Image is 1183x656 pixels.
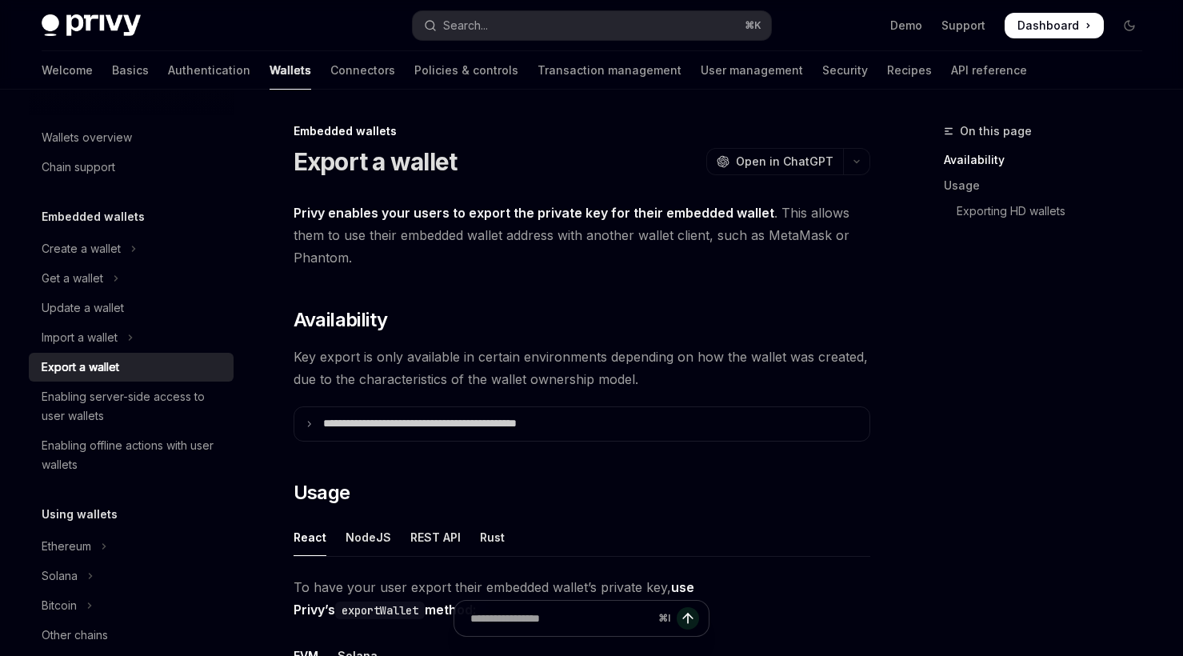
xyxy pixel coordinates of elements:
div: Rust [480,518,505,556]
span: Open in ChatGPT [736,154,833,170]
a: Exporting HD wallets [944,198,1155,224]
a: Basics [112,51,149,90]
span: ⌘ K [745,19,761,32]
strong: Privy enables your users to export the private key for their embedded wallet [294,205,774,221]
a: Usage [944,173,1155,198]
span: . This allows them to use their embedded wallet address with another wallet client, such as MetaM... [294,202,870,269]
div: Import a wallet [42,328,118,347]
div: Chain support [42,158,115,177]
button: Send message [677,607,699,630]
a: Update a wallet [29,294,234,322]
a: Wallets [270,51,311,90]
span: Dashboard [1017,18,1079,34]
a: Authentication [168,51,250,90]
a: Export a wallet [29,353,234,382]
a: Transaction management [538,51,681,90]
a: Enabling server-side access to user wallets [29,382,234,430]
button: Toggle Solana section [29,562,234,590]
button: Toggle dark mode [1117,13,1142,38]
div: Search... [443,16,488,35]
button: Toggle Ethereum section [29,532,234,561]
span: On this page [960,122,1032,141]
a: Dashboard [1005,13,1104,38]
div: NodeJS [346,518,391,556]
input: Ask a question... [470,601,652,636]
a: Welcome [42,51,93,90]
a: User management [701,51,803,90]
a: Wallets overview [29,123,234,152]
div: Embedded wallets [294,123,870,139]
div: React [294,518,326,556]
div: Wallets overview [42,128,132,147]
img: dark logo [42,14,141,37]
div: Bitcoin [42,596,77,615]
div: Create a wallet [42,239,121,258]
button: Open in ChatGPT [706,148,843,175]
span: Availability [294,307,388,333]
button: Toggle Create a wallet section [29,234,234,263]
button: Toggle Bitcoin section [29,591,234,620]
h1: Export a wallet [294,147,458,176]
h5: Using wallets [42,505,118,524]
a: Demo [890,18,922,34]
div: Enabling server-side access to user wallets [42,387,224,426]
a: Other chains [29,621,234,650]
span: To have your user export their embedded wallet’s private key, [294,576,870,621]
button: Toggle Import a wallet section [29,323,234,352]
h5: Embedded wallets [42,207,145,226]
div: Ethereum [42,537,91,556]
div: Export a wallet [42,358,119,377]
a: API reference [951,51,1027,90]
span: Key export is only available in certain environments depending on how the wallet was created, due... [294,346,870,390]
button: Open search [413,11,771,40]
div: Solana [42,566,78,586]
div: Enabling offline actions with user wallets [42,436,224,474]
span: Usage [294,480,350,506]
a: Support [941,18,985,34]
a: Security [822,51,868,90]
a: Enabling offline actions with user wallets [29,431,234,479]
button: Toggle Get a wallet section [29,264,234,293]
div: Get a wallet [42,269,103,288]
a: Policies & controls [414,51,518,90]
a: Recipes [887,51,932,90]
a: Chain support [29,153,234,182]
a: Availability [944,147,1155,173]
div: Update a wallet [42,298,124,318]
div: Other chains [42,626,108,645]
div: REST API [410,518,461,556]
a: Connectors [330,51,395,90]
